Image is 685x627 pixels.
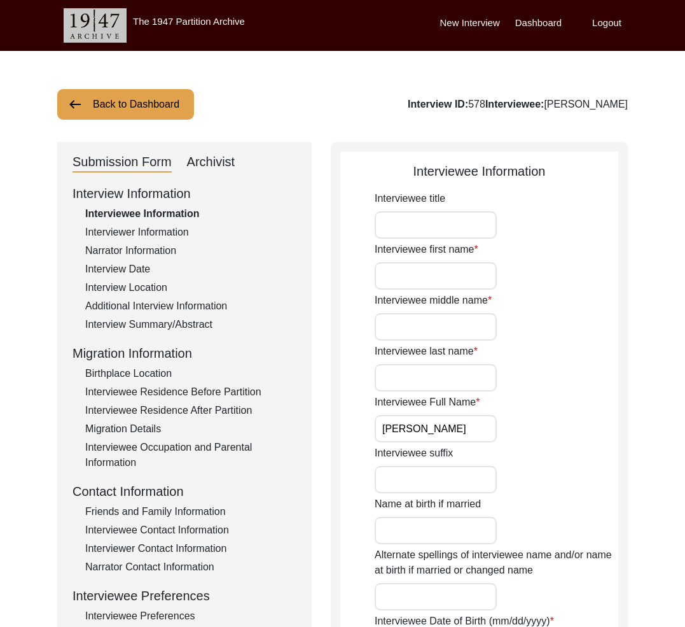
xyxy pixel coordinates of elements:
div: Interviewee Preferences [85,609,296,624]
label: Name at birth if married [375,497,481,512]
div: Migration Information [73,344,296,363]
div: Interviewee Residence After Partition [85,403,296,418]
div: Friends and Family Information [85,504,296,519]
div: Interviewee Preferences [73,586,296,605]
img: header-logo.png [64,8,127,43]
label: Interviewee last name [375,344,478,359]
div: Interviewer Contact Information [85,541,296,556]
div: Interview Date [85,262,296,277]
label: Interviewee suffix [375,446,453,461]
img: arrow-left.png [67,97,83,112]
label: The 1947 Partition Archive [133,16,245,27]
div: Submission Form [73,152,172,173]
label: Interviewee middle name [375,293,492,308]
b: Interview ID: [408,99,468,109]
div: Birthplace Location [85,366,296,381]
div: Archivist [187,152,235,173]
div: Interview Summary/Abstract [85,317,296,332]
div: Interview Location [85,280,296,295]
div: Migration Details [85,421,296,437]
label: Interviewee first name [375,242,478,257]
div: Interviewee Contact Information [85,523,296,538]
label: Alternate spellings of interviewee name and/or name at birth if married or changed name [375,547,618,578]
div: Narrator Information [85,243,296,258]
div: 578 [PERSON_NAME] [408,97,628,112]
label: Dashboard [515,16,562,31]
div: Interviewer Information [85,225,296,240]
label: Interviewee Full Name [375,395,480,410]
label: New Interview [440,16,500,31]
div: Interviewee Occupation and Parental Information [85,440,296,470]
div: Interviewee Information [340,162,618,181]
button: Back to Dashboard [57,89,194,120]
div: Additional Interview Information [85,299,296,314]
div: Interview Information [73,184,296,203]
label: Logout [592,16,621,31]
div: Contact Information [73,482,296,501]
label: Interviewee title [375,191,445,206]
div: Interviewee Residence Before Partition [85,384,296,400]
b: Interviewee: [485,99,544,109]
div: Interviewee Information [85,206,296,222]
div: Narrator Contact Information [85,560,296,575]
